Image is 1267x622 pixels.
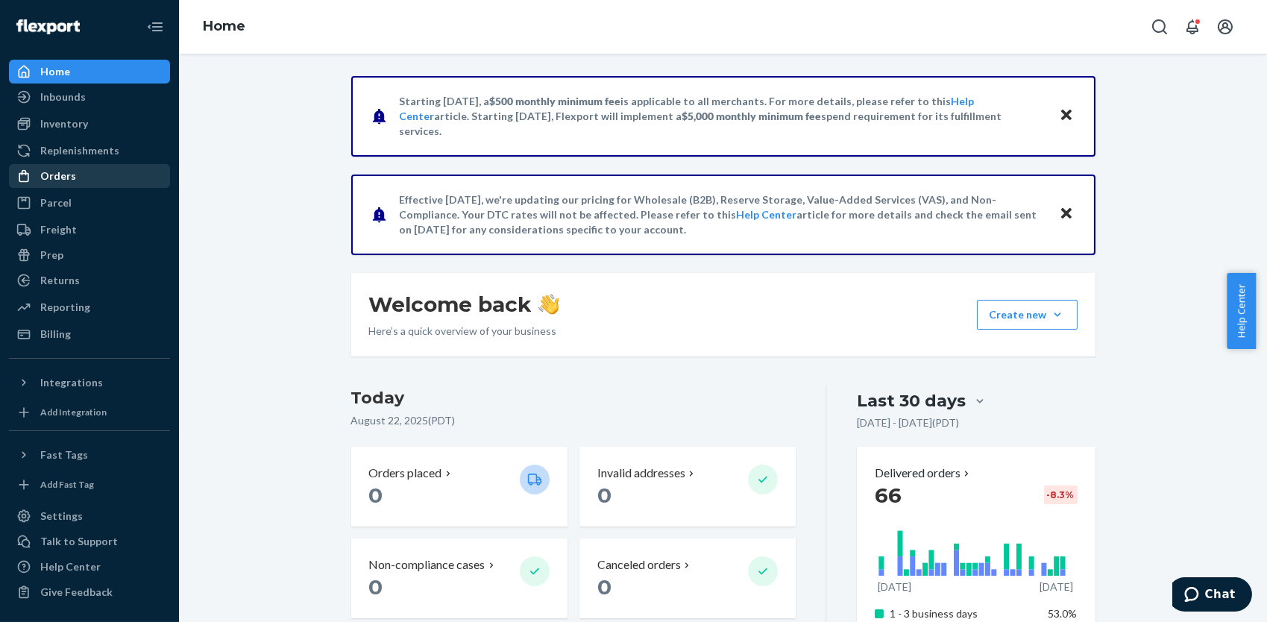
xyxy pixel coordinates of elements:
[597,483,612,508] span: 0
[9,268,170,292] a: Returns
[40,64,70,79] div: Home
[40,478,94,491] div: Add Fast Tag
[1049,607,1078,620] span: 53.0%
[890,606,1037,621] p: 1 - 3 business days
[9,580,170,604] button: Give Feedback
[400,192,1045,237] p: Effective [DATE], we're updating our pricing for Wholesale (B2B), Reserve Storage, Value-Added Se...
[9,60,170,84] a: Home
[597,574,612,600] span: 0
[9,371,170,395] button: Integrations
[9,555,170,579] a: Help Center
[369,483,383,508] span: 0
[40,116,88,131] div: Inventory
[400,94,1045,139] p: Starting [DATE], a is applicable to all merchants. For more details, please refer to this article...
[597,465,685,482] p: Invalid addresses
[40,509,83,524] div: Settings
[1057,204,1076,225] button: Close
[369,465,442,482] p: Orders placed
[1040,579,1073,594] p: [DATE]
[857,389,966,412] div: Last 30 days
[9,191,170,215] a: Parcel
[9,530,170,553] button: Talk to Support
[203,18,245,34] a: Home
[40,195,72,210] div: Parcel
[40,375,103,390] div: Integrations
[1227,273,1256,349] button: Help Center
[16,19,80,34] img: Flexport logo
[40,273,80,288] div: Returns
[40,534,118,549] div: Talk to Support
[191,5,257,48] ol: breadcrumbs
[1145,12,1175,42] button: Open Search Box
[9,139,170,163] a: Replenishments
[490,95,621,107] span: $500 monthly minimum fee
[9,504,170,528] a: Settings
[40,585,113,600] div: Give Feedback
[857,415,959,430] p: [DATE] - [DATE] ( PDT )
[40,559,101,574] div: Help Center
[9,218,170,242] a: Freight
[40,327,71,342] div: Billing
[40,89,86,104] div: Inbounds
[875,483,902,508] span: 66
[369,324,559,339] p: Here’s a quick overview of your business
[40,169,76,183] div: Orders
[875,465,972,482] button: Delivered orders
[9,443,170,467] button: Fast Tags
[40,248,63,263] div: Prep
[1057,105,1076,127] button: Close
[538,294,559,315] img: hand-wave emoji
[977,300,1078,330] button: Create new
[351,538,568,618] button: Non-compliance cases 0
[40,447,88,462] div: Fast Tags
[9,243,170,267] a: Prep
[40,222,77,237] div: Freight
[9,295,170,319] a: Reporting
[40,143,119,158] div: Replenishments
[351,447,568,527] button: Orders placed 0
[351,386,796,410] h3: Today
[682,110,822,122] span: $5,000 monthly minimum fee
[579,538,796,618] button: Canceled orders 0
[9,112,170,136] a: Inventory
[878,579,911,594] p: [DATE]
[9,164,170,188] a: Orders
[369,574,383,600] span: 0
[737,208,797,221] a: Help Center
[140,12,170,42] button: Close Navigation
[597,556,681,574] p: Canceled orders
[369,291,559,318] h1: Welcome back
[9,322,170,346] a: Billing
[579,447,796,527] button: Invalid addresses 0
[1178,12,1207,42] button: Open notifications
[1210,12,1240,42] button: Open account menu
[9,473,170,497] a: Add Fast Tag
[369,556,485,574] p: Non-compliance cases
[9,85,170,109] a: Inbounds
[40,406,107,418] div: Add Integration
[1172,577,1252,615] iframe: Opens a widget where you can chat to one of our agents
[351,413,796,428] p: August 22, 2025 ( PDT )
[9,400,170,424] a: Add Integration
[40,300,90,315] div: Reporting
[1044,486,1078,504] div: -8.3 %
